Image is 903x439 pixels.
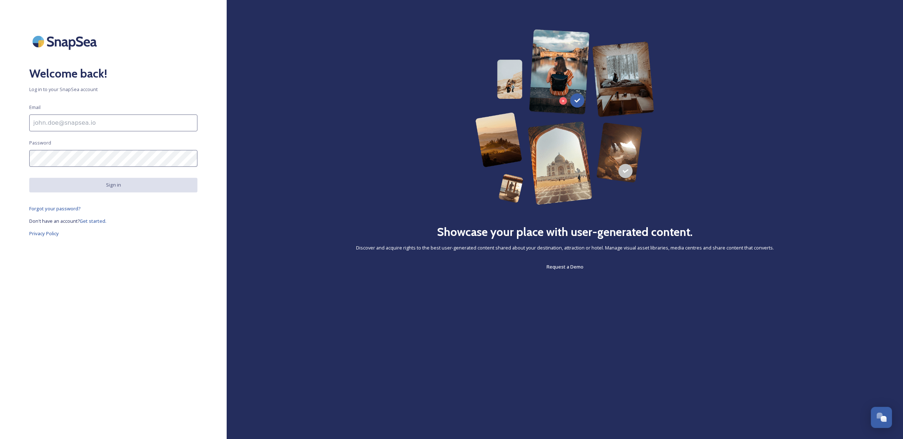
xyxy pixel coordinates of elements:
img: 63b42ca75bacad526042e722_Group%20154-p-800.png [475,29,654,205]
span: Discover and acquire rights to the best user-generated content shared about your destination, att... [356,244,774,251]
span: Forgot your password? [29,205,81,212]
h2: Welcome back! [29,65,197,82]
a: Request a Demo [547,262,583,271]
span: Log in to your SnapSea account [29,86,197,93]
span: Request a Demo [547,263,583,270]
span: Don't have an account? [29,218,80,224]
button: Open Chat [871,407,892,428]
input: john.doe@snapsea.io [29,115,197,131]
span: Password [29,139,51,146]
a: Forgot your password? [29,204,197,213]
span: Email [29,104,41,111]
span: Get started. [80,218,106,224]
h2: Showcase your place with user-generated content. [437,223,693,241]
a: Don't have an account?Get started. [29,217,197,225]
a: Privacy Policy [29,229,197,238]
img: SnapSea Logo [29,29,102,54]
span: Privacy Policy [29,230,59,237]
button: Sign in [29,178,197,192]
